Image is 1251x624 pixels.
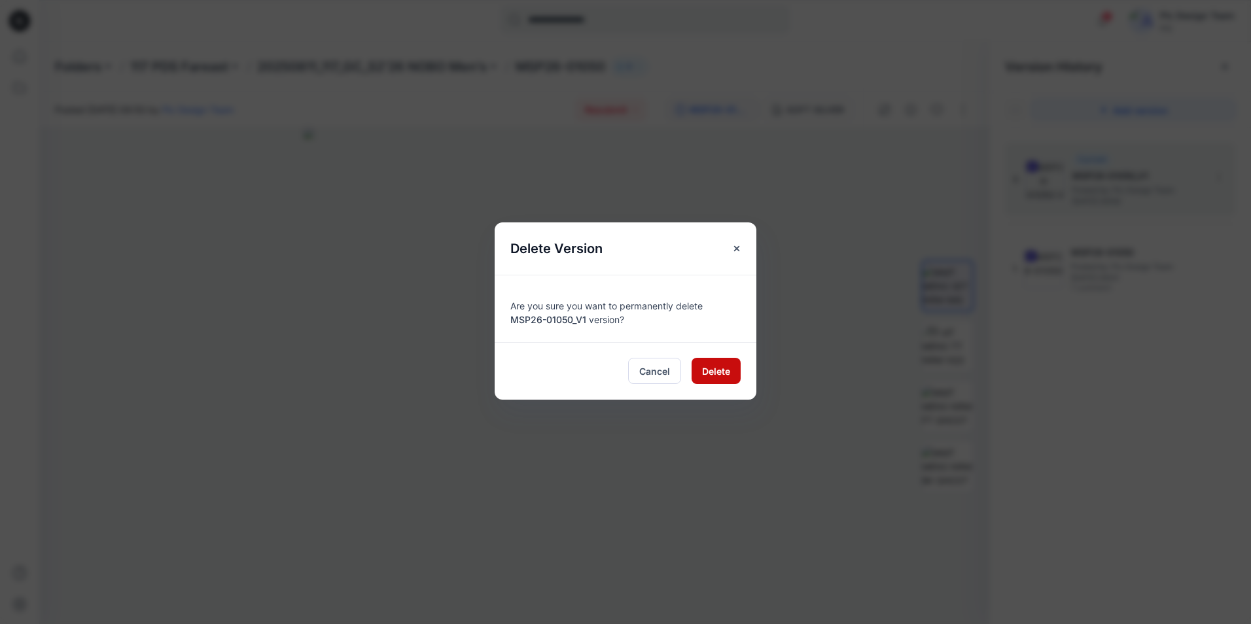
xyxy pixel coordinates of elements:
[628,358,681,384] button: Cancel
[692,358,741,384] button: Delete
[702,364,730,378] span: Delete
[725,237,749,260] button: Close
[495,222,618,275] h5: Delete Version
[510,291,741,326] div: Are you sure you want to permanently delete version?
[510,314,586,325] span: MSP26-01050_V1
[639,364,670,378] span: Cancel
